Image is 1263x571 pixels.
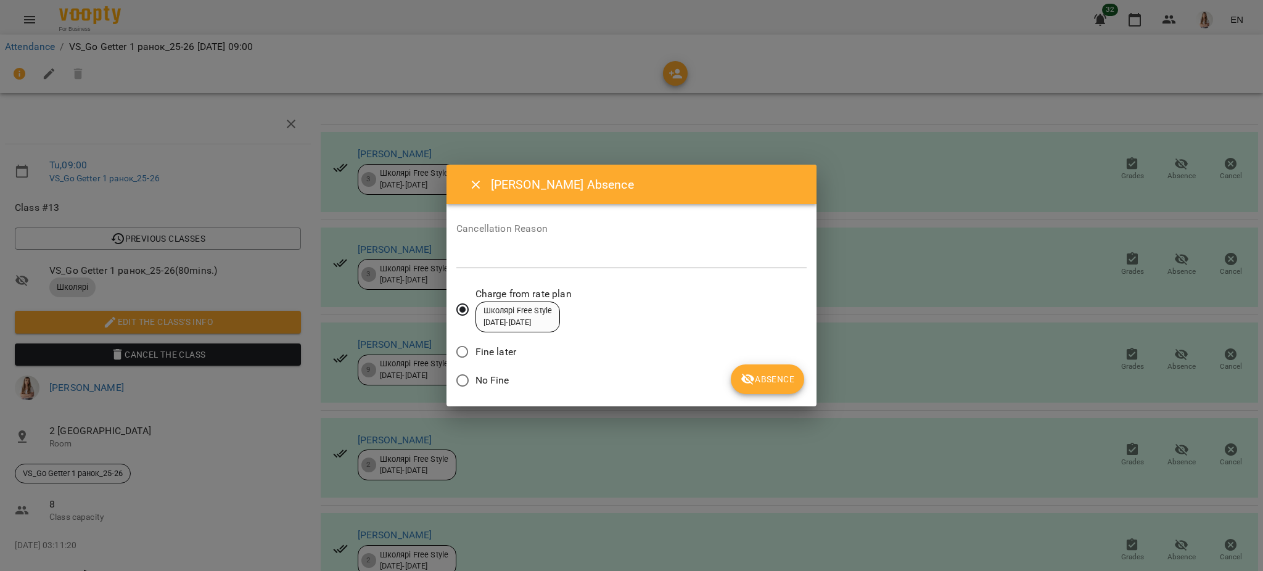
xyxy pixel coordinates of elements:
[483,305,553,328] div: Школярі Free Style [DATE] - [DATE]
[491,175,802,194] h6: [PERSON_NAME] Absence
[731,364,804,394] button: Absence
[475,287,572,302] span: Charge from rate plan
[456,224,807,234] label: Cancellation Reason
[741,372,794,387] span: Absence
[461,170,491,200] button: Close
[475,345,516,359] span: Fine later
[475,373,509,388] span: No Fine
